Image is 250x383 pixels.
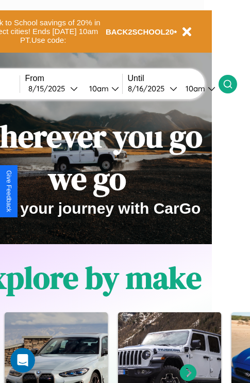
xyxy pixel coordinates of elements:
button: 10am [177,83,219,94]
iframe: Intercom live chat [10,348,35,373]
label: From [25,74,122,83]
b: BACK2SCHOOL20 [106,27,174,36]
button: 8/15/2025 [25,83,81,94]
div: 10am [180,84,208,93]
button: 10am [81,83,122,94]
div: Give Feedback [5,170,12,212]
div: 10am [84,84,111,93]
label: Until [128,74,219,83]
div: 8 / 15 / 2025 [28,84,70,93]
div: 8 / 16 / 2025 [128,84,170,93]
